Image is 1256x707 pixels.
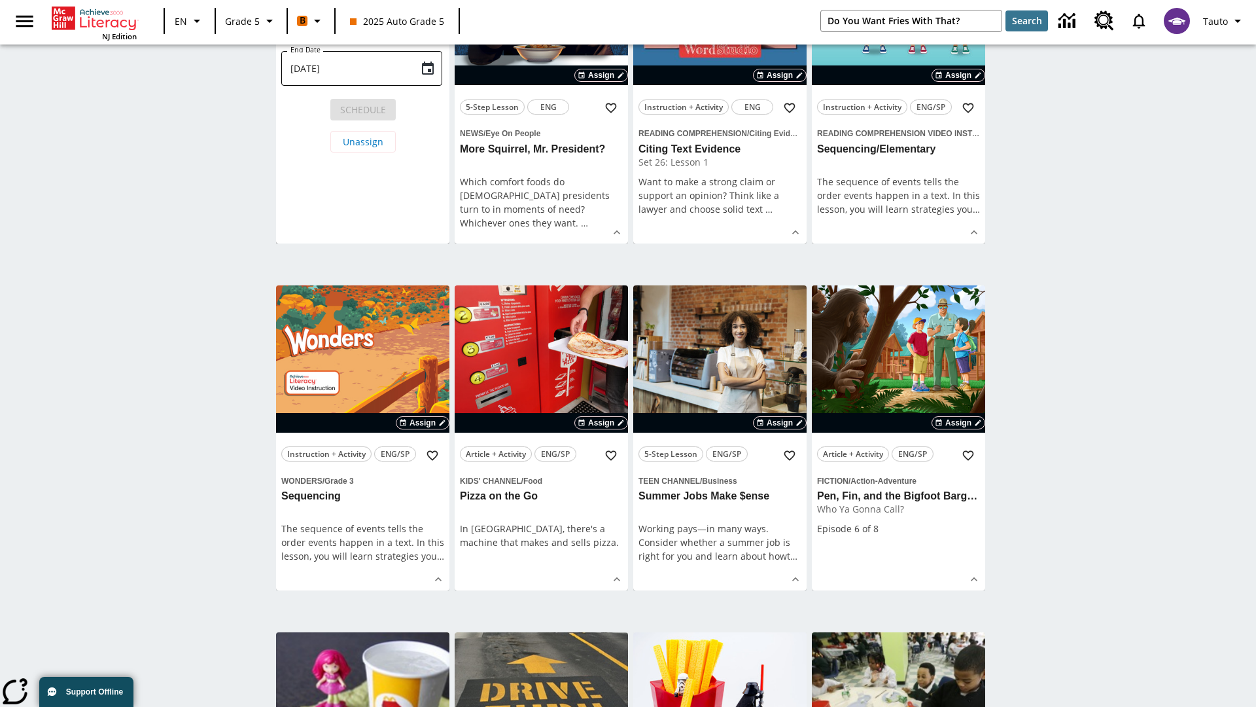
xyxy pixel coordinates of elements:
[460,473,623,488] span: Topic: Kids' Channel/Food
[460,143,623,156] h3: More Squirrel, Mr. President?
[633,285,807,591] div: lesson details
[599,444,623,467] button: Add to Favorites
[281,490,444,503] h3: Sequencing
[731,100,773,115] button: ENG
[527,100,569,115] button: ENG
[169,9,211,33] button: Language: EN, Select a language
[599,96,623,120] button: Add to Favorites
[281,473,444,488] span: Topic: Wonders/Grade 3
[753,69,807,82] button: Assign Choose Dates
[817,100,907,115] button: Instruction + Activity
[638,490,801,503] h3: Summer Jobs Make $ense
[460,129,483,138] span: News
[706,446,748,462] button: ENG/SP
[455,285,628,591] div: lesson details
[381,447,410,461] span: ENG/SP
[892,446,933,462] button: ENG/SP
[287,447,366,461] span: Instruction + Activity
[638,473,801,488] span: Topic: Teen Channel/Business
[607,570,627,589] button: Show Details
[460,175,623,230] div: Which comfort foods do [DEMOGRAPHIC_DATA] presidents turn to in moments of need? Whichever ones t...
[290,45,321,55] label: End Date
[786,570,805,589] button: Show Details
[66,687,123,697] span: Support Offline
[460,446,532,462] button: Article + Activity
[523,477,542,486] span: Food
[778,444,801,467] button: Add to Favorites
[437,550,444,562] span: …
[817,490,980,503] h3: Pen, Fin, and the Bigfoot Bargain: Episode 6
[749,129,808,138] span: Citing Evidence
[220,9,283,33] button: Grade: Grade 5, Select a grade
[1005,10,1048,31] button: Search
[1087,3,1122,39] a: Resource Center, Will open in new tab
[700,477,702,486] span: /
[1198,9,1251,33] button: Profile/Settings
[540,100,557,114] span: ENG
[396,416,449,429] button: Assign Choose Dates
[638,126,801,140] span: Topic: Reading Comprehension/Citing Evidence
[973,203,980,215] span: …
[638,175,801,216] div: Want to make a strong claim or support an opinion? Think like a lawyer and choose solid text
[350,14,444,28] span: 2025 Auto Grade 5
[702,477,737,486] span: Business
[817,522,980,535] div: Episode 6 of 8
[330,131,396,153] button: Unassign
[52,5,137,31] a: Home
[910,100,952,115] button: ENG/SP
[817,143,980,156] h3: Sequencing/Elementary
[428,570,448,589] button: Show Details
[932,69,985,82] button: Assign Choose Dates
[767,69,793,81] span: Assign
[574,416,628,429] button: Assign Choose Dates
[466,447,526,461] span: Article + Activity
[541,447,570,461] span: ENG/SP
[521,477,523,486] span: /
[39,677,133,707] button: Support Offline
[817,477,848,486] span: Fiction
[790,550,797,562] span: …
[281,446,372,462] button: Instruction + Activity
[607,223,627,242] button: Show Details
[638,129,747,138] span: Reading Comprehension
[175,14,187,28] span: EN
[817,446,889,462] button: Article + Activity
[460,490,623,503] h3: Pizza on the Go
[421,444,444,467] button: Add to Favorites
[945,417,971,429] span: Assign
[460,477,521,486] span: Kids' Channel
[102,31,137,41] span: NJ Edition
[588,69,614,81] span: Assign
[744,100,761,114] span: ENG
[1156,4,1198,38] button: Select a new avatar
[483,129,485,138] span: /
[712,447,741,461] span: ENG/SP
[581,217,588,229] span: …
[817,129,1008,138] span: Reading Comprehension Video Instruction
[817,473,980,488] span: Topic: Fiction/Action-Adventure
[753,416,807,429] button: Assign Choose Dates
[638,446,703,462] button: 5-Step Lesson
[52,4,137,41] div: Home
[415,56,441,82] button: Choose date, selected date is Aug 21, 2025
[323,477,324,486] span: /
[292,9,330,33] button: Boost Class color is orange. Change class color
[644,447,697,461] span: 5-Step Lesson
[460,126,623,140] span: Topic: News/Eye On People
[787,550,790,562] span: t
[964,570,984,589] button: Show Details
[225,14,260,28] span: Grade 5
[574,69,628,82] button: Assign Choose Dates
[786,223,805,242] button: Show Details
[817,126,980,140] span: Topic: Reading Comprehension Video Instruction/null
[821,10,1002,31] input: search field
[460,100,525,115] button: 5-Step Lesson
[276,285,449,591] div: lesson details
[638,100,729,115] button: Instruction + Activity
[343,135,383,149] span: Unassign
[638,522,801,563] p: Working pays—in many ways. Consider whether a summer job is right for you and learn about how
[945,69,971,81] span: Assign
[644,100,723,114] span: Instruction + Activity
[638,143,801,156] h3: Citing Text Evidence
[956,444,980,467] button: Add to Favorites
